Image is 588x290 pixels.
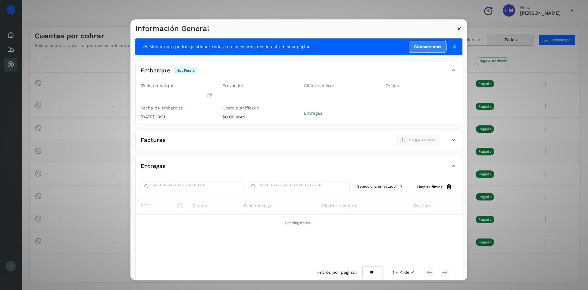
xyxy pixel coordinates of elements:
[304,111,376,116] label: Entregas
[304,83,376,88] label: Cliente emisor
[136,161,462,177] div: Entregas
[409,138,435,143] span: Cargar factura
[222,105,294,111] label: Costo planificado
[322,203,356,209] span: Cliente receptor
[136,135,462,151] div: FacturasCargar factura
[222,83,294,88] label: Proveedor
[243,203,271,209] span: ID de entrega
[141,67,170,74] h4: Embarque
[143,44,312,50] span: ✨ Muy pronto podrás gestionar todos tus accesorios desde esta misma página.
[141,137,166,144] h4: Facturas
[386,83,458,88] label: Origen
[141,83,213,88] label: ID de embarque
[141,114,213,120] p: [DATE] 13:31
[355,181,407,192] button: Selecciona un estado
[395,135,440,146] button: Cargar factura
[393,269,414,276] span: 1 - -1 de -1
[412,181,457,193] button: Limpiar filtros
[141,105,213,111] label: Fecha de embarque
[222,114,294,120] p: $0.00 MXN
[135,24,209,33] h3: Información General
[176,68,195,73] p: not found
[141,163,166,170] h4: Entregas
[136,65,462,81] div: Embarquenot found
[409,41,447,53] a: Conocer más
[317,269,357,276] span: Filtros por página :
[136,215,462,231] td: Loading items...
[193,203,207,209] span: Estado
[414,203,430,209] span: Destino
[141,203,183,209] span: POD
[417,184,442,190] span: Limpiar filtros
